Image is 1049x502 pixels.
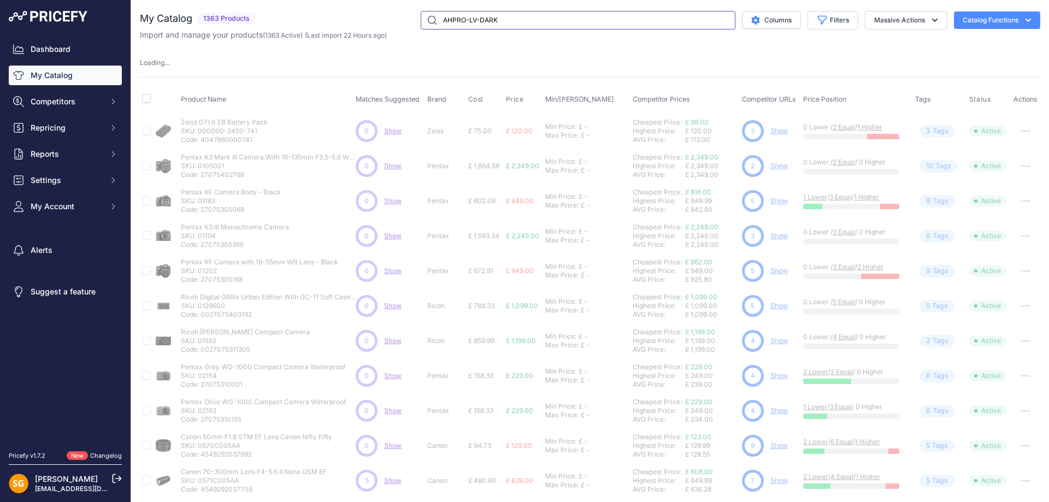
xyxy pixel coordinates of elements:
[506,95,526,104] button: Price
[920,300,954,312] span: Tag
[582,157,588,166] div: -
[384,162,402,170] span: Show
[585,306,590,315] div: -
[926,301,930,311] span: 5
[633,240,685,249] div: AVG Price:
[833,333,856,341] a: 4 Equal
[945,231,948,241] span: s
[545,332,576,341] div: Min Price:
[582,192,588,201] div: -
[579,262,582,271] div: £
[803,333,904,341] p: 0 Lower / / 0 Higher
[685,345,738,354] div: £ 1,199.00
[506,302,538,310] span: £ 1,099.00
[581,271,585,280] div: £
[582,332,588,341] div: -
[803,228,904,237] p: 0 Lower / / 0 Higher
[181,118,268,127] p: Zeiss DTI 6 ZB Battery Pack
[633,170,685,179] div: AVG Price:
[585,271,590,280] div: -
[545,201,579,210] div: Max Price:
[633,336,685,345] div: Highest Price:
[468,197,496,205] span: £ 602.08
[633,232,685,240] div: Highest Price:
[581,341,585,350] div: £
[581,201,585,210] div: £
[633,293,682,301] a: Cheapest Price:
[506,232,539,240] span: £ 2,249.00
[364,371,369,381] span: 0
[384,336,402,345] span: Show
[685,468,713,476] a: £ 608.00
[427,162,463,170] p: Pentax
[545,341,579,350] div: Max Price:
[427,127,463,135] p: Zeiss
[585,131,590,140] div: -
[9,66,122,85] a: My Catalog
[803,95,846,103] span: Price Position
[751,231,755,241] span: 3
[140,11,192,26] h2: My Catalog
[969,126,1006,137] span: Active
[685,197,712,205] span: £ 849.99
[384,441,402,450] a: Show
[9,170,122,190] button: Settings
[506,95,524,104] span: Price
[545,262,576,271] div: Min Price:
[31,96,102,107] span: Competitors
[9,144,122,164] button: Reports
[181,267,338,275] p: SKU: 01202
[830,438,853,446] a: 6 Equal
[468,267,493,275] span: £ 672.91
[633,258,682,266] a: Cheapest Price:
[969,95,991,104] span: Status
[579,367,582,376] div: £
[926,161,933,172] span: 10
[181,223,289,232] p: Pentax K3 III Monochrome Camera
[427,371,463,380] p: Pentax
[803,368,828,376] a: 2 Lower
[685,205,738,214] div: £ 842.60
[803,263,904,271] p: 0 Lower / /
[969,335,1006,346] span: Active
[945,126,948,137] span: s
[770,476,788,485] a: Show
[9,39,122,438] nav: Sidebar
[969,161,1006,172] span: Active
[833,158,855,166] a: 2 Equal
[197,13,256,25] span: 1363 Products
[545,157,576,166] div: Min Price:
[770,197,788,205] a: Show
[265,31,300,39] a: 1363 Active
[364,266,369,276] span: 0
[830,473,853,481] a: 4 Equal
[356,95,420,103] span: Matches Suggested
[685,336,715,345] span: £ 1,199.00
[969,265,1006,276] span: Active
[181,302,356,310] p: SKU: 0129600
[384,232,402,240] a: Show
[926,196,930,206] span: 9
[384,267,402,275] a: Show
[830,368,853,376] a: 2 Equal
[969,300,1006,311] span: Active
[364,126,369,136] span: 0
[969,95,993,104] button: Status
[181,232,289,240] p: SKU: 01194
[181,336,310,345] p: SKU: 01552
[384,406,402,415] a: Show
[770,336,788,345] a: Show
[685,135,738,144] div: £ 113.00
[581,236,585,245] div: £
[506,371,533,380] span: £ 229.00
[633,398,682,406] a: Cheapest Price:
[944,301,948,311] span: s
[364,231,369,241] span: 0
[31,149,102,160] span: Reports
[803,123,904,132] p: 0 Lower / /
[833,298,855,306] a: 5 Equal
[926,231,930,241] span: 8
[384,302,402,310] span: Show
[181,275,338,284] p: Code: 27075305168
